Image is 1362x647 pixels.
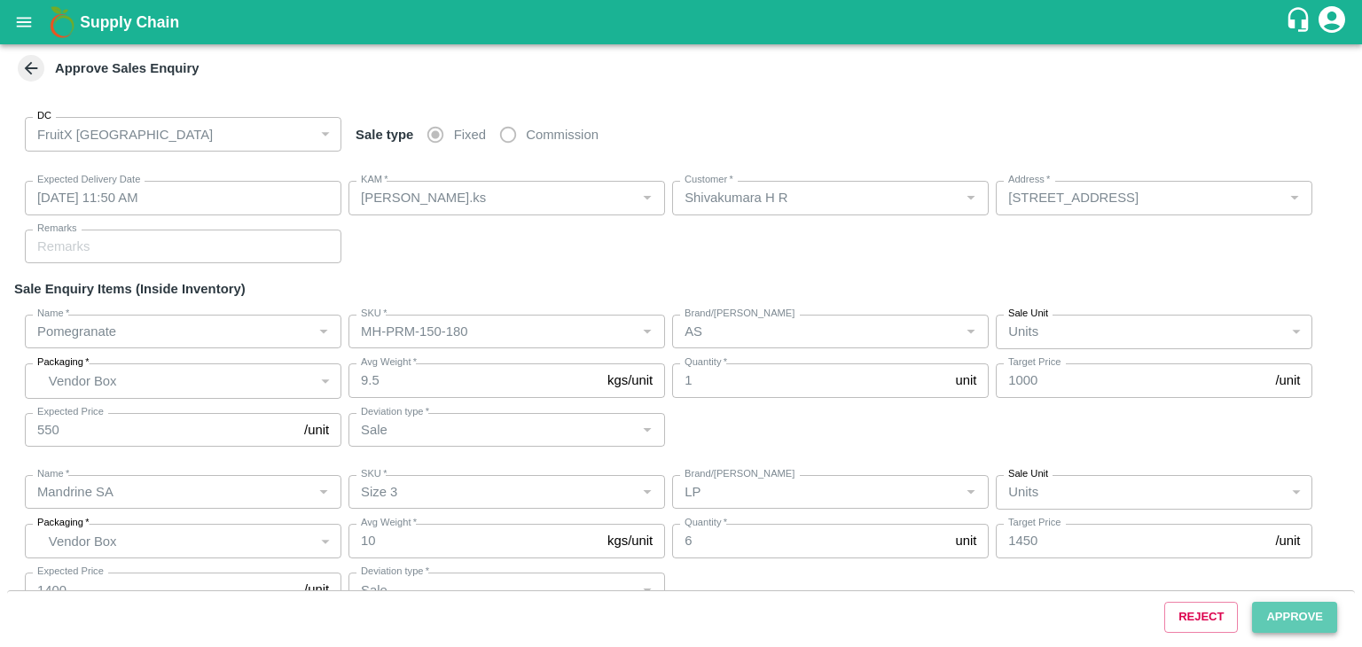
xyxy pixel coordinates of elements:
input: Deviation Type [354,418,630,441]
input: Remarks [25,230,341,263]
label: DC [37,109,51,123]
input: KAM [354,186,630,209]
label: Brand/[PERSON_NAME] [685,467,794,481]
label: Packaging [37,516,90,530]
input: 0.0 [348,524,600,557]
input: 0.0 [348,363,600,397]
span: Fixed [454,125,486,144]
input: Address [1001,186,1278,209]
input: SKU [354,480,630,503]
label: SKU [361,467,387,481]
label: Expected Price [37,565,104,579]
label: Sale Unit [1008,467,1048,481]
input: 0.0 [672,363,948,397]
label: Address [1008,173,1050,187]
p: kgs/unit [607,531,653,550]
label: Name [37,307,69,321]
label: Quantity [685,355,727,370]
label: Customer [685,173,733,187]
img: logo [44,4,80,40]
label: SKU [361,307,387,321]
button: Approve [1252,602,1337,633]
label: KAM [361,173,388,187]
p: /unit [1275,370,1300,390]
label: Expected Price [37,405,104,419]
input: Deviation Type [354,578,630,601]
p: unit [955,531,976,550]
input: Create Brand/Marka [677,480,954,503]
span: Commission [526,125,599,144]
label: Deviation type [361,405,429,419]
p: Units [1008,482,1038,502]
p: /unit [304,420,329,440]
input: Create Brand/Marka [677,320,954,343]
p: /unit [1275,531,1300,550]
input: Select KAM & enter 3 characters [677,186,954,209]
label: Target Price [1008,355,1061,370]
input: 0.0 [672,524,948,557]
label: Name [37,467,69,481]
button: Reject [1164,602,1238,633]
p: Units [1008,322,1038,341]
input: Name [30,320,307,343]
label: Target Price [1008,516,1061,530]
div: account of current user [1316,4,1348,41]
span: Sale type [348,128,420,142]
label: Remarks [37,222,77,236]
label: Packaging [37,355,90,370]
p: Vendor Box [49,532,313,551]
input: SKU [354,320,630,343]
p: kgs/unit [607,370,653,390]
label: Quantity [685,516,727,530]
p: unit [955,370,976,390]
strong: Sale Enquiry Items (Inside Inventory) [14,282,246,296]
b: Supply Chain [80,13,179,31]
input: Choose date, selected date is Aug 14, 2025 [25,181,329,214]
p: /unit [304,580,329,599]
strong: Approve Sales Enquiry [55,61,200,75]
input: Name [30,480,307,503]
label: Avg Weight [361,516,417,530]
div: customer-support [1285,6,1316,38]
label: Avg Weight [361,355,417,370]
p: Vendor Box [49,371,313,391]
a: Supply Chain [80,10,1285,35]
p: FruitX [GEOGRAPHIC_DATA] [37,125,213,144]
label: Expected Delivery Date [37,173,140,187]
label: Deviation type [361,565,429,579]
button: open drawer [4,2,44,43]
label: Sale Unit [1008,307,1048,321]
label: Brand/[PERSON_NAME] [685,307,794,321]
